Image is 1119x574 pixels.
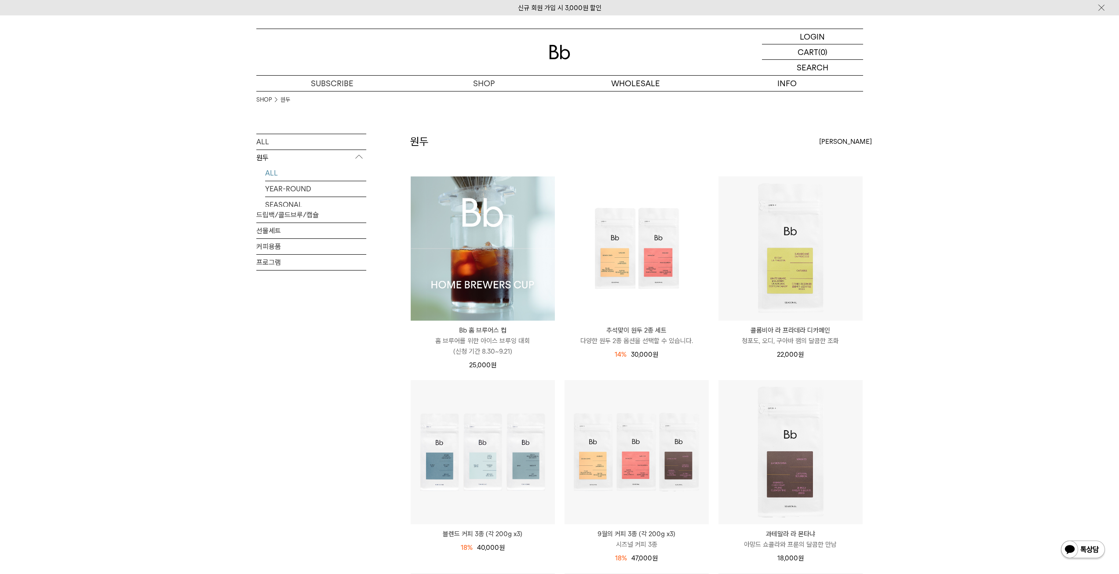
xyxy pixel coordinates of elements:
[718,539,863,550] p: 아망드 쇼콜라와 프룬의 달콤한 만남
[410,134,429,149] h2: 원두
[565,336,709,346] p: 다양한 원두 2종 옵션을 선택할 수 있습니다.
[256,150,366,166] p: 원두
[565,176,709,321] img: 추석맞이 원두 2종 세트
[265,181,366,197] a: YEAR-ROUND
[718,529,863,550] a: 과테말라 라 몬타냐 아망드 쇼콜라와 프룬의 달콤한 만남
[518,4,601,12] a: 신규 회원 가입 시 3,000원 할인
[411,325,555,336] p: Bb 홈 브루어스 컵
[256,223,366,238] a: 선물세트
[615,553,627,563] div: 18%
[1060,540,1106,561] img: 카카오톡 채널 1:1 채팅 버튼
[818,44,827,59] p: (0)
[265,165,366,181] a: ALL
[565,325,709,336] p: 추석맞이 원두 2종 세트
[565,380,709,524] img: 9월의 커피 3종 (각 200g x3)
[256,95,272,104] a: SHOP
[797,60,828,75] p: SEARCH
[652,554,658,562] span: 원
[711,76,863,91] p: INFO
[777,554,804,562] span: 18,000
[411,529,555,539] a: 블렌드 커피 3종 (각 200g x3)
[718,380,863,524] img: 과테말라 라 몬타냐
[411,176,555,321] a: Bb 홈 브루어스 컵
[718,529,863,539] p: 과테말라 라 몬타냐
[411,336,555,357] p: 홈 브루어를 위한 아이스 브루잉 대회 (신청 기간 8.30~9.21)
[411,380,555,524] img: 블렌드 커피 3종 (각 200g x3)
[549,45,570,59] img: 로고
[615,349,627,360] div: 14%
[762,29,863,44] a: LOGIN
[411,325,555,357] a: Bb 홈 브루어스 컵 홈 브루어를 위한 아이스 브루잉 대회(신청 기간 8.30~9.21)
[565,325,709,346] a: 추석맞이 원두 2종 세트 다양한 원두 2종 옵션을 선택할 수 있습니다.
[762,44,863,60] a: CART (0)
[565,539,709,550] p: 시즈널 커피 3종
[469,361,496,369] span: 25,000
[631,351,658,358] span: 30,000
[798,44,818,59] p: CART
[256,207,366,223] a: 드립백/콜드브루/캡슐
[491,361,496,369] span: 원
[798,554,804,562] span: 원
[265,197,366,212] a: SEASONAL
[798,351,804,358] span: 원
[411,176,555,321] img: 1000001223_add2_021.jpg
[477,544,505,552] span: 40,000
[718,336,863,346] p: 청포도, 오디, 구아바 잼의 달콤한 조화
[560,76,711,91] p: WHOLESALE
[777,351,804,358] span: 22,000
[461,542,473,553] div: 18%
[652,351,658,358] span: 원
[800,29,825,44] p: LOGIN
[718,325,863,346] a: 콜롬비아 라 프라데라 디카페인 청포도, 오디, 구아바 잼의 달콤한 조화
[631,554,658,562] span: 47,000
[565,529,709,550] a: 9월의 커피 3종 (각 200g x3) 시즈널 커피 3종
[256,76,408,91] a: SUBSCRIBE
[499,544,505,552] span: 원
[256,134,366,150] a: ALL
[718,176,863,321] img: 콜롬비아 라 프라데라 디카페인
[256,239,366,254] a: 커피용품
[256,255,366,270] a: 프로그램
[281,95,290,104] a: 원두
[408,76,560,91] a: SHOP
[718,325,863,336] p: 콜롬비아 라 프라데라 디카페인
[819,136,872,147] span: [PERSON_NAME]
[565,529,709,539] p: 9월의 커피 3종 (각 200g x3)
